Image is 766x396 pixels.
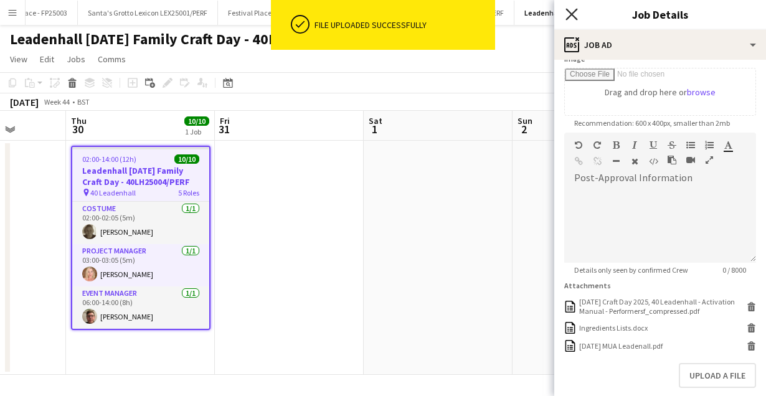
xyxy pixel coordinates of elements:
div: Day of the Dead MUA Leadenall.pdf [579,341,663,351]
span: Week 44 [41,97,72,106]
button: Ordered List [705,140,714,150]
span: Comms [98,54,126,65]
button: Santa's Grotto Lexicon LEX25001/PERF [78,1,218,25]
a: View [5,51,32,67]
button: Clear Formatting [630,156,639,166]
button: Insert video [686,155,695,165]
span: 5 Roles [178,188,199,197]
span: 2 [516,122,532,136]
button: Text Color [724,140,732,150]
button: Underline [649,140,658,150]
span: Edit [40,54,54,65]
button: Fullscreen [705,155,714,165]
span: Sun [518,115,532,126]
app-card-role: Project Manager1/103:00-03:05 (5m)[PERSON_NAME] [72,244,209,286]
div: File uploaded successfully [314,19,490,31]
span: Jobs [67,54,85,65]
span: 02:00-14:00 (12h) [82,154,136,164]
div: Ingredients Lists.docx [579,323,648,332]
button: Leadenhall [DATE] Family Craft Day - 40LH25004/PERF [514,1,706,25]
h3: Job Details [554,6,766,22]
button: Horizontal Line [612,156,620,166]
span: 30 [69,122,87,136]
div: Job Ad [554,30,766,60]
a: Jobs [62,51,90,67]
span: Fri [220,115,230,126]
a: Edit [35,51,59,67]
div: BST [77,97,90,106]
span: 40 Leadenhall [90,188,136,197]
a: Comms [93,51,131,67]
button: Paste as plain text [668,155,676,165]
app-card-role: Costume1/102:00-02:05 (5m)[PERSON_NAME] [72,202,209,244]
span: Sat [369,115,382,126]
button: Redo [593,140,602,150]
app-card-role: Event Manager1/106:00-14:00 (8h)[PERSON_NAME] [72,286,209,329]
span: Details only seen by confirmed Crew [564,265,698,275]
button: Upload a file [679,363,756,388]
button: Unordered List [686,140,695,150]
span: Recommendation: 600 x 400px, smaller than 2mb [564,118,740,128]
button: Strikethrough [668,140,676,150]
h3: Leadenhall [DATE] Family Craft Day - 40LH25004/PERF [72,165,209,187]
button: Festival Place [DATE] Christmas FP25004/PERF [218,1,384,25]
span: Thu [71,115,87,126]
span: View [10,54,27,65]
span: 10/10 [184,116,209,126]
span: 10/10 [174,154,199,164]
h1: Leadenhall [DATE] Family Craft Day - 40LH25004/PERF [10,30,366,49]
div: [DATE] [10,96,39,108]
label: Attachments [564,281,611,290]
app-job-card: 02:00-14:00 (12h)10/10Leadenhall [DATE] Family Craft Day - 40LH25004/PERF 40 Leadenhall5 RolesCos... [71,146,210,330]
span: 31 [218,122,230,136]
button: HTML Code [649,156,658,166]
div: Halloween Craft Day 2025, 40 Leadenhall - Activation Manual - Performersf_compressed.pdf [579,297,744,316]
button: Bold [612,140,620,150]
span: 0 / 8000 [712,265,756,275]
button: Undo [574,140,583,150]
span: 1 [367,122,382,136]
div: 1 Job [185,127,209,136]
button: Italic [630,140,639,150]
